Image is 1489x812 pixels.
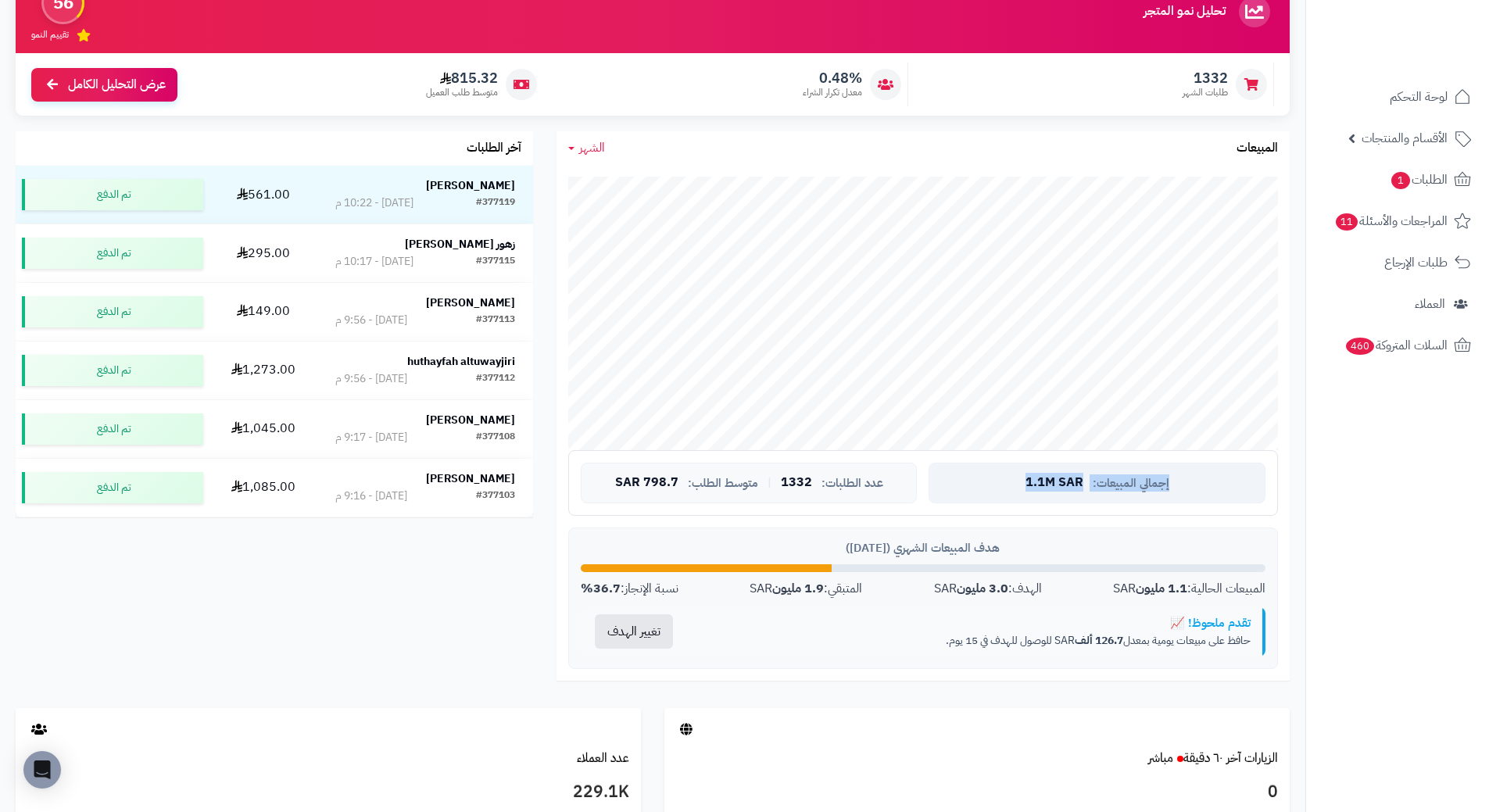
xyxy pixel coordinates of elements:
div: #377103 [476,488,515,504]
span: لوحة التحكم [1390,86,1448,108]
span: 460 [1344,337,1376,356]
div: تم الدفع [22,413,203,445]
span: الطلبات [1390,169,1448,191]
div: تم الدفع [22,355,203,386]
strong: زهور [PERSON_NAME] [405,236,515,252]
p: حافظ على مبيعات يومية بمعدل SAR للوصول للهدف في 15 يوم. [699,633,1251,649]
td: 561.00 [209,166,317,224]
a: العملاء [1315,285,1480,323]
span: 0.48% [803,70,862,87]
a: الشهر [568,139,605,157]
div: نسبة الإنجاز: [581,580,678,598]
a: المراجعات والأسئلة11 [1315,202,1480,240]
div: الهدف: SAR [934,580,1042,598]
div: #377113 [476,313,515,328]
strong: 1.1 مليون [1136,579,1187,598]
a: الزيارات آخر ٦٠ دقيقةمباشر [1148,749,1278,767]
strong: [PERSON_NAME] [426,295,515,311]
div: المبيعات الحالية: SAR [1113,580,1265,598]
strong: 126.7 ألف [1075,632,1123,649]
span: 1 [1391,171,1411,190]
span: 815.32 [426,70,498,87]
div: تم الدفع [22,472,203,503]
a: الطلبات1 [1315,161,1480,199]
strong: [PERSON_NAME] [426,470,515,487]
div: [DATE] - 10:22 م [335,195,413,211]
strong: 36.7% [581,579,621,598]
div: [DATE] - 9:17 م [335,430,407,445]
span: 1332 [1183,70,1228,87]
span: الأقسام والمنتجات [1362,127,1448,149]
a: عدد العملاء [577,749,629,767]
div: Open Intercom Messenger [23,751,61,789]
h3: 0 [676,779,1278,806]
div: تم الدفع [22,179,203,210]
div: #377119 [476,195,515,211]
span: 1332 [781,476,812,490]
div: [DATE] - 10:17 م [335,254,413,270]
strong: huthayfah altuwayjiri [407,353,515,370]
td: 149.00 [209,283,317,341]
div: تم الدفع [22,296,203,327]
h3: آخر الطلبات [467,141,521,156]
strong: [PERSON_NAME] [426,412,515,428]
td: 1,085.00 [209,459,317,517]
td: 295.00 [209,224,317,282]
span: العملاء [1415,293,1445,315]
strong: 1.9 مليون [772,579,824,598]
div: هدف المبيعات الشهري ([DATE]) [581,540,1265,556]
h3: 229.1K [27,779,629,806]
span: تقييم النمو [31,28,69,41]
div: [DATE] - 9:56 م [335,371,407,387]
span: متوسط الطلب: [688,477,758,490]
span: متوسط طلب العميل [426,86,498,99]
strong: [PERSON_NAME] [426,177,515,194]
td: 1,273.00 [209,342,317,399]
a: طلبات الإرجاع [1315,244,1480,281]
span: 1.1M SAR [1025,476,1083,490]
td: 1,045.00 [209,400,317,458]
span: المراجعات والأسئلة [1334,210,1448,232]
strong: 3.0 مليون [957,579,1008,598]
span: إجمالي المبيعات: [1093,477,1169,490]
div: #377112 [476,371,515,387]
a: السلات المتروكة460 [1315,327,1480,364]
span: | [768,477,771,488]
span: عدد الطلبات: [821,477,883,490]
h3: تحليل نمو المتجر [1144,5,1226,19]
span: طلبات الشهر [1183,86,1228,99]
div: المتبقي: SAR [750,580,862,598]
div: تم الدفع [22,238,203,269]
h3: المبيعات [1237,141,1278,156]
div: تقدم ملحوظ! 📈 [699,615,1251,631]
img: logo-2.png [1383,13,1474,45]
span: معدل تكرار الشراء [803,86,862,99]
span: عرض التحليل الكامل [68,76,166,94]
span: طلبات الإرجاع [1384,252,1448,274]
span: 11 [1335,213,1359,231]
div: #377108 [476,430,515,445]
div: #377115 [476,254,515,270]
a: لوحة التحكم [1315,78,1480,116]
span: 798.7 SAR [615,476,678,490]
div: [DATE] - 9:56 م [335,313,407,328]
span: السلات المتروكة [1344,334,1448,356]
div: [DATE] - 9:16 م [335,488,407,504]
span: الشهر [579,138,605,157]
button: تغيير الهدف [595,614,673,649]
a: عرض التحليل الكامل [31,68,177,102]
small: مباشر [1148,749,1173,767]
